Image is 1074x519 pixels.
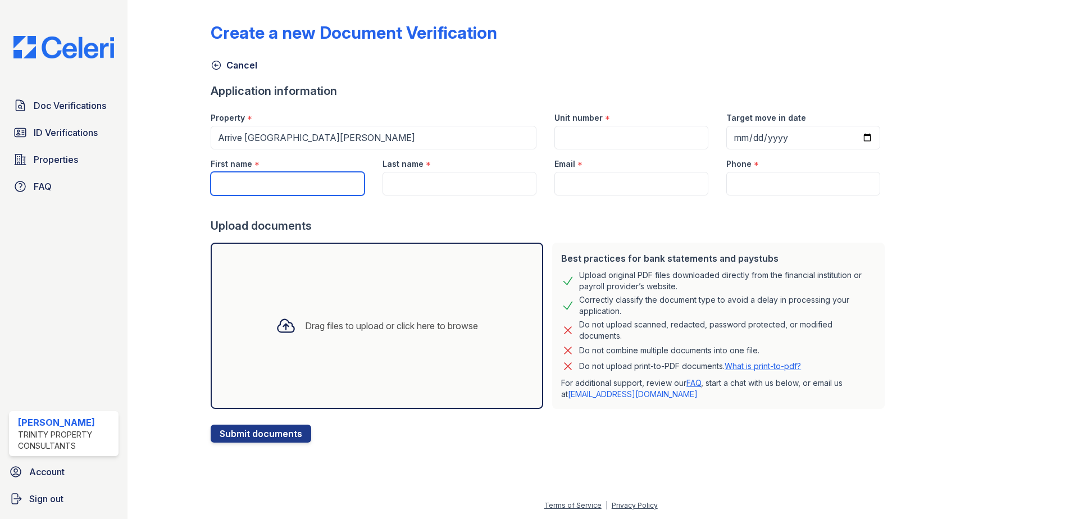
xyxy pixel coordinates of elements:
a: FAQ [686,378,701,388]
label: Property [211,112,245,124]
p: For additional support, review our , start a chat with us below, or email us at [561,377,876,400]
a: Account [4,461,123,483]
a: FAQ [9,175,119,198]
div: [PERSON_NAME] [18,416,114,429]
div: Create a new Document Verification [211,22,497,43]
div: | [606,501,608,509]
span: ID Verifications [34,126,98,139]
span: Sign out [29,492,63,506]
a: Terms of Service [544,501,602,509]
label: Last name [383,158,424,170]
span: Account [29,465,65,479]
a: ID Verifications [9,121,119,144]
span: Doc Verifications [34,99,106,112]
a: Doc Verifications [9,94,119,117]
div: Upload original PDF files downloaded directly from the financial institution or payroll provider’... [579,270,876,292]
div: Do not upload scanned, redacted, password protected, or modified documents. [579,319,876,342]
span: FAQ [34,180,52,193]
span: Properties [34,153,78,166]
a: Privacy Policy [612,501,658,509]
a: [EMAIL_ADDRESS][DOMAIN_NAME] [568,389,698,399]
div: Drag files to upload or click here to browse [305,319,478,333]
a: Properties [9,148,119,171]
a: Sign out [4,488,123,510]
label: Target move in date [726,112,806,124]
div: Trinity Property Consultants [18,429,114,452]
label: Phone [726,158,752,170]
div: Do not combine multiple documents into one file. [579,344,759,357]
div: Upload documents [211,218,889,234]
a: What is print-to-pdf? [725,361,801,371]
button: Submit documents [211,425,311,443]
label: Unit number [554,112,603,124]
img: CE_Logo_Blue-a8612792a0a2168367f1c8372b55b34899dd931a85d93a1a3d3e32e68fde9ad4.png [4,36,123,58]
div: Best practices for bank statements and paystubs [561,252,876,265]
label: First name [211,158,252,170]
a: Cancel [211,58,257,72]
div: Application information [211,83,889,99]
label: Email [554,158,575,170]
div: Correctly classify the document type to avoid a delay in processing your application. [579,294,876,317]
p: Do not upload print-to-PDF documents. [579,361,801,372]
